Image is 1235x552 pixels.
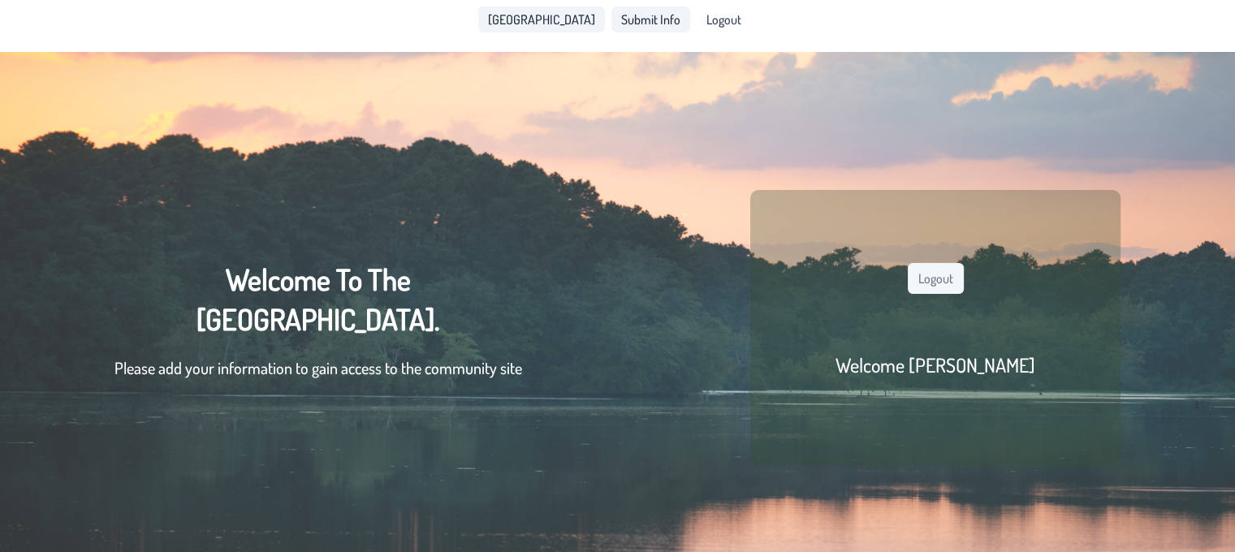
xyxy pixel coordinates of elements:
button: Logout [908,263,964,294]
h2: Welcome [PERSON_NAME] [836,352,1035,377]
span: Submit Info [621,13,680,26]
span: [GEOGRAPHIC_DATA] [488,13,595,26]
span: Logout [706,13,741,26]
div: Welcome To The [GEOGRAPHIC_DATA]. [114,260,522,396]
a: [GEOGRAPHIC_DATA] [478,6,605,32]
li: Pine Lake Park [478,6,605,32]
p: Please add your information to gain access to the community site [114,356,522,380]
a: Submit Info [611,6,690,32]
li: Logout [697,6,751,32]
